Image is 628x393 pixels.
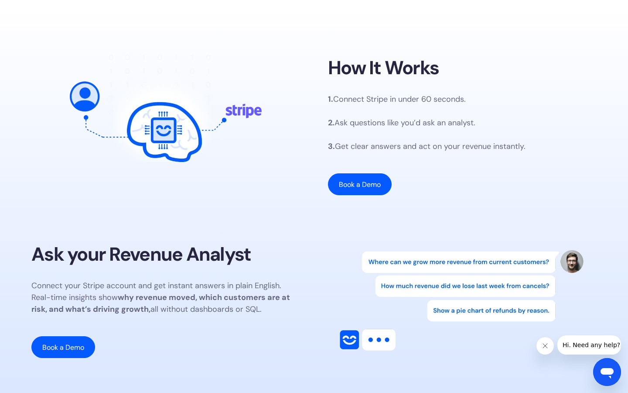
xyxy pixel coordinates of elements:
[536,337,554,355] iframe: Cerrar mensaje
[328,57,439,79] h2: How It Works
[31,280,300,315] p: Connect your Stripe account and get instant answers in plain English. Real-time insights show all...
[328,94,333,104] strong: 1.
[31,336,95,358] a: Book a Demo
[31,292,290,314] strong: why revenue moved, which customers are at risk, and what’s driving growth,
[328,173,392,195] a: Book a Demo
[593,358,621,386] iframe: Botón para iniciar la ventana de mensajería
[557,335,621,355] iframe: Mensaje de la compañía
[31,243,251,266] h2: Ask your Revenue Analyst
[328,93,526,152] p: Connect Stripe in under 60 seconds. Ask questions like you’d ask an analyst. Get clear answers an...
[328,141,335,152] strong: 3.
[328,117,334,128] strong: 2.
